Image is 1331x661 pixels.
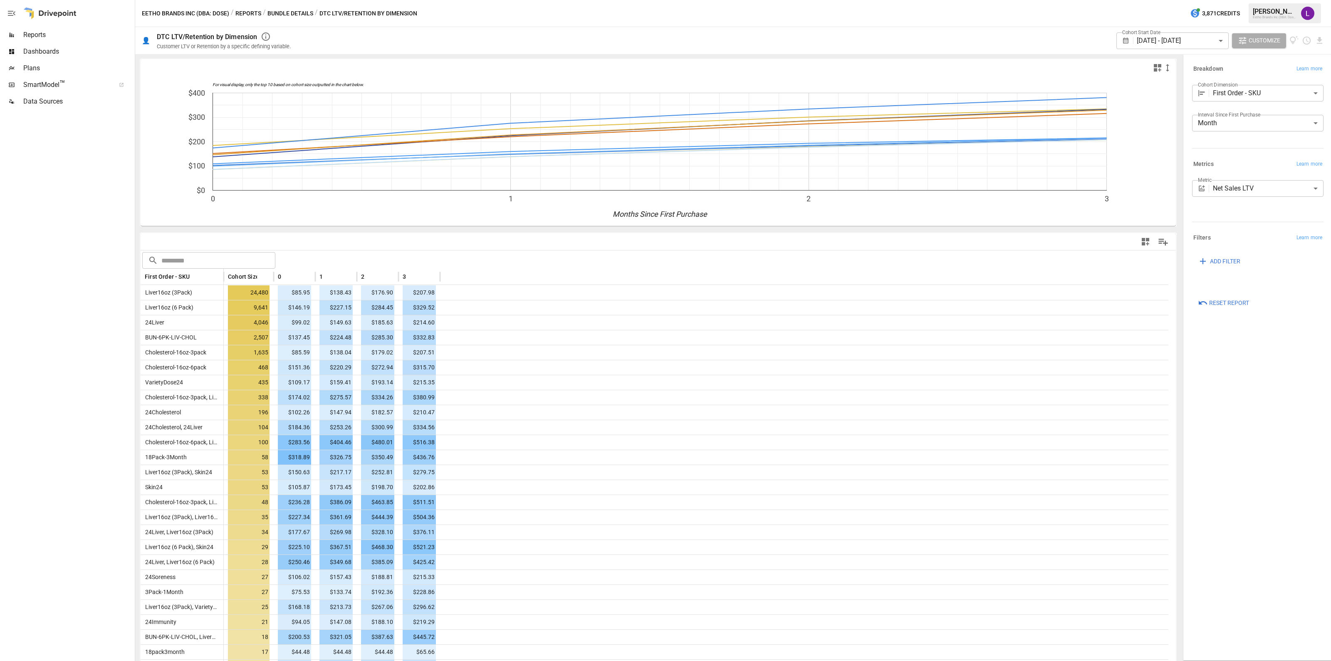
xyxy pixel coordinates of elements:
[231,8,234,19] div: /
[228,345,270,360] span: 1,635
[403,630,436,644] span: $445.72
[142,304,193,311] span: Liver16oz (6 Pack)
[142,529,213,535] span: 24Liver, Liver16oz (3Pack)
[142,649,185,655] span: 18pack3month
[23,97,133,106] span: Data Sources
[319,570,353,584] span: $157.43
[361,405,394,420] span: $182.57
[278,585,311,599] span: $75.53
[142,37,150,45] div: 👤
[319,360,353,375] span: $220.29
[403,525,436,540] span: $376.11
[188,89,205,97] text: $400
[228,285,270,300] span: 24,480
[324,271,335,282] button: Sort
[278,435,311,450] span: $283.56
[141,76,1168,226] svg: A chart.
[361,555,394,569] span: $385.09
[59,79,65,89] span: ™
[319,330,353,345] span: $224.48
[361,330,394,345] span: $285.30
[190,271,202,282] button: Sort
[407,271,418,282] button: Sort
[361,570,394,584] span: $188.81
[319,555,353,569] span: $349.68
[228,615,270,629] span: 21
[1187,6,1243,21] button: 3,871Credits
[1296,65,1322,73] span: Learn more
[1296,160,1322,168] span: Learn more
[145,272,190,281] span: First Order - SKU
[1296,234,1322,242] span: Learn more
[1302,36,1311,45] button: Schedule report
[1315,36,1324,45] button: Download report
[403,450,436,465] span: $436.76
[142,544,213,550] span: Liver16oz (6 Pack), Skin24
[1249,35,1280,46] span: Customize
[403,330,436,345] span: $332.83
[142,499,257,505] span: Cholesterol-16oz-3pack, Liver16oz (6 Pack)
[403,345,436,360] span: $207.51
[361,495,394,510] span: $463.85
[157,33,257,41] div: DTC LTV/Retention by Dimension
[211,194,215,203] text: 0
[403,480,436,495] span: $202.86
[228,420,270,435] span: 104
[142,364,206,371] span: Cholesterol-16oz-6pack
[228,360,270,375] span: 468
[403,375,436,390] span: $215.35
[319,300,353,315] span: $227.15
[278,615,311,629] span: $94.05
[361,435,394,450] span: $480.01
[319,375,353,390] span: $159.41
[403,570,436,584] span: $215.33
[1137,32,1228,49] div: [DATE] - [DATE]
[1301,7,1314,20] div: Libby Knowles
[278,390,311,405] span: $174.02
[361,525,394,540] span: $328.10
[228,375,270,390] span: 435
[361,630,394,644] span: $387.63
[278,600,311,614] span: $168.18
[315,8,318,19] div: /
[142,514,243,520] span: Liver16oz (3Pack), Liver16oz (6 Pack)
[361,465,394,480] span: $252.81
[142,604,233,610] span: Liver16oz (3Pack), VarietyDose24
[228,450,270,465] span: 58
[319,315,353,330] span: $149.63
[142,439,257,446] span: Cholesterol-16oz-6pack, Liver16oz (6 Pack)
[23,80,110,90] span: SmartModel
[213,82,364,87] text: For visual display, only the top 10 based on cohort size outputted in the chart below.
[235,8,261,19] button: Reports
[403,585,436,599] span: $228.86
[319,585,353,599] span: $133.74
[319,345,353,360] span: $138.04
[361,285,394,300] span: $176.90
[361,450,394,465] span: $350.49
[403,405,436,420] span: $210.47
[1253,15,1296,19] div: Eetho Brands Inc (DBA: Dose)
[142,589,183,595] span: 3Pack-1Month
[278,315,311,330] span: $99.02
[278,300,311,315] span: $146.19
[403,300,436,315] span: $329.52
[188,137,205,146] text: $200
[403,600,436,614] span: $296.62
[228,435,270,450] span: 100
[1193,160,1214,169] h6: Metrics
[1193,233,1211,243] h6: Filters
[228,645,270,659] span: 17
[319,645,353,659] span: $44.48
[157,43,291,50] div: Customer LTV or Retention by a specific defining variable.
[23,63,133,73] span: Plans
[319,285,353,300] span: $138.43
[319,540,353,555] span: $367.51
[1296,2,1319,25] button: Libby Knowles
[319,390,353,405] span: $275.57
[319,630,353,644] span: $321.05
[278,405,311,420] span: $102.26
[278,360,311,375] span: $151.36
[613,210,708,218] text: Months Since First Purchase
[278,465,311,480] span: $150.63
[228,510,270,525] span: 35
